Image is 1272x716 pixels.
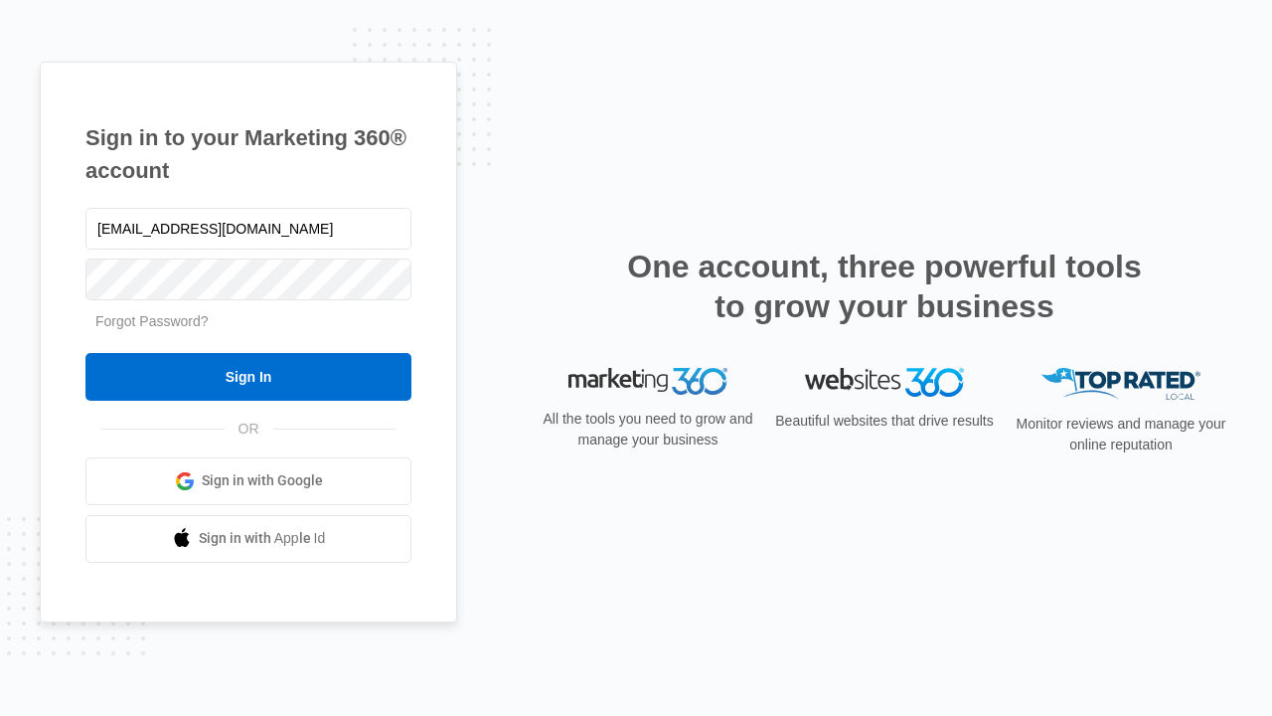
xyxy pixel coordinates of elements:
[85,208,411,250] input: Email
[1041,368,1200,401] img: Top Rated Local
[805,368,964,397] img: Websites 360
[85,353,411,401] input: Sign In
[85,121,411,187] h1: Sign in to your Marketing 360® account
[199,528,326,549] span: Sign in with Apple Id
[621,247,1148,326] h2: One account, three powerful tools to grow your business
[568,368,727,396] img: Marketing 360
[85,457,411,505] a: Sign in with Google
[1010,414,1232,455] p: Monitor reviews and manage your online reputation
[773,411,996,432] p: Beautiful websites that drive results
[95,313,209,329] a: Forgot Password?
[85,515,411,563] a: Sign in with Apple Id
[537,409,759,450] p: All the tools you need to grow and manage your business
[202,470,323,491] span: Sign in with Google
[225,419,273,440] span: OR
